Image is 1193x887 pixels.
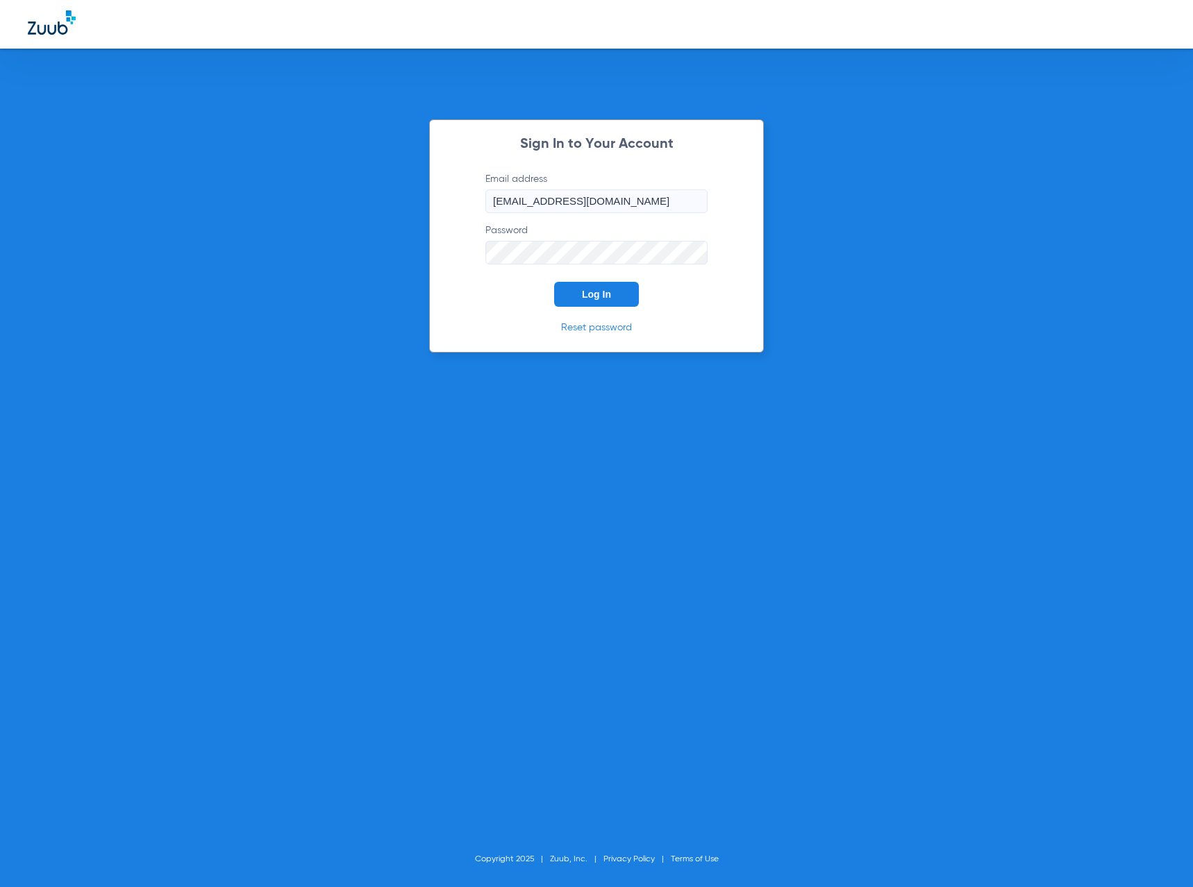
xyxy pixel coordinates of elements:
button: Log In [554,282,639,307]
input: Password [485,241,708,264]
img: Zuub Logo [28,10,76,35]
li: Zuub, Inc. [550,852,603,866]
li: Copyright 2025 [475,852,550,866]
label: Password [485,223,708,264]
a: Privacy Policy [603,855,655,863]
span: Log In [582,289,611,300]
input: Email address [485,189,708,213]
label: Email address [485,172,708,213]
a: Terms of Use [671,855,719,863]
a: Reset password [561,323,632,332]
h2: Sign In to Your Account [465,137,728,151]
iframe: Chat Widget [1124,820,1193,887]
